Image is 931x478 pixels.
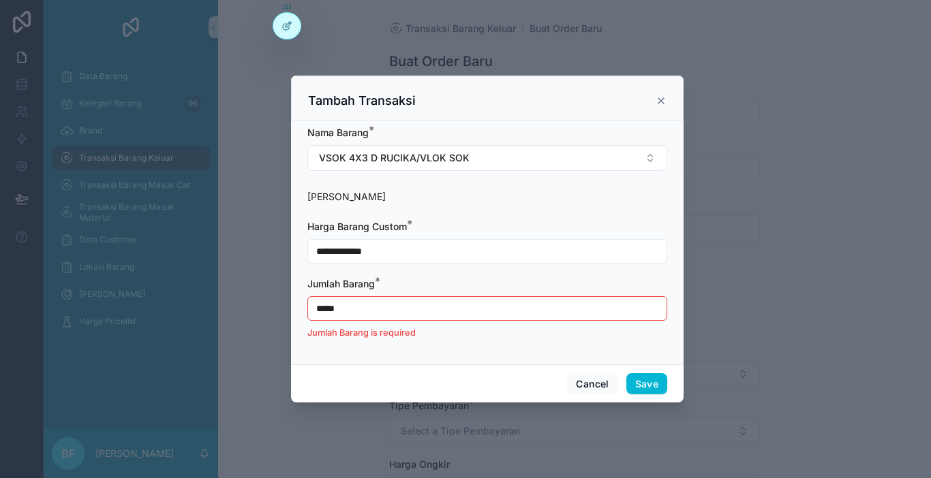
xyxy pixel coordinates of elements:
[307,191,386,202] span: [PERSON_NAME]
[307,326,667,340] p: Jumlah Barang is required
[307,127,369,138] span: Nama Barang
[567,373,617,395] button: Cancel
[626,373,667,395] button: Save
[319,151,470,165] span: VSOK 4X3 D RUCIKA/VLOK SOK
[308,93,416,109] h3: Tambah Transaksi
[307,278,375,289] span: Jumlah Barang
[307,221,407,232] span: Harga Barang Custom
[307,145,667,171] button: Select Button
